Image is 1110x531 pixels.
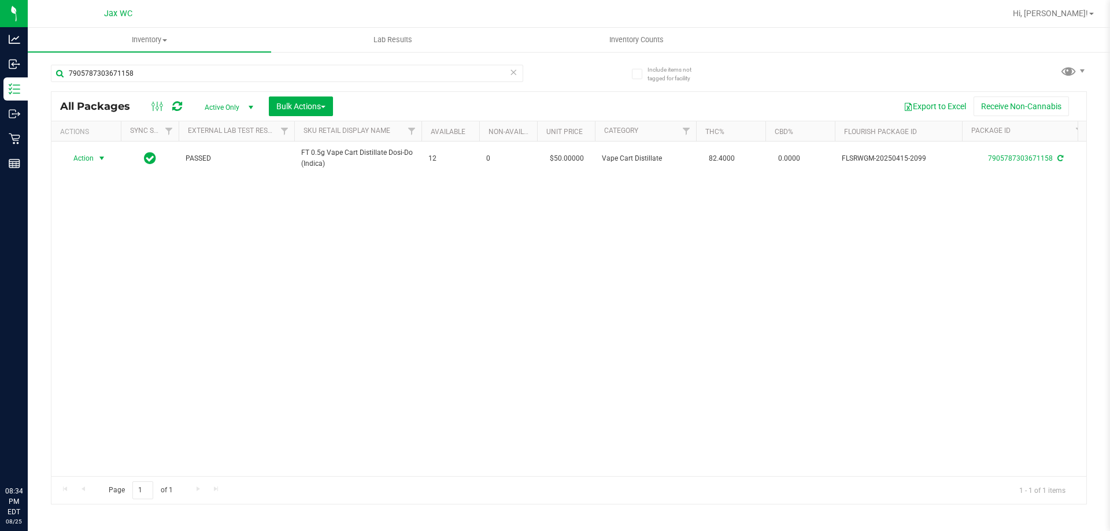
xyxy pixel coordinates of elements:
[602,153,689,164] span: Vape Cart Distillate
[9,158,20,169] inline-svg: Reports
[402,121,421,141] a: Filter
[95,150,109,166] span: select
[160,121,179,141] a: Filter
[186,153,287,164] span: PASSED
[509,65,517,80] span: Clear
[9,133,20,144] inline-svg: Retail
[489,128,540,136] a: Non-Available
[99,481,182,499] span: Page of 1
[130,127,175,135] a: Sync Status
[304,127,390,135] a: Sku Retail Display Name
[677,121,696,141] a: Filter
[28,35,271,45] span: Inventory
[971,127,1011,135] a: Package ID
[28,28,271,52] a: Inventory
[842,153,955,164] span: FLSRWGM-20250415-2099
[9,83,20,95] inline-svg: Inventory
[358,35,428,45] span: Lab Results
[269,96,333,116] button: Bulk Actions
[5,517,23,526] p: 08/25
[104,9,132,18] span: Jax WC
[775,128,793,136] a: CBD%
[276,102,325,111] span: Bulk Actions
[9,108,20,120] inline-svg: Outbound
[1056,154,1063,162] span: Sync from Compliance System
[275,121,294,141] a: Filter
[1013,9,1088,18] span: Hi, [PERSON_NAME]!
[594,35,679,45] span: Inventory Counts
[63,150,94,166] span: Action
[974,96,1069,116] button: Receive Non-Cannabis
[132,481,153,499] input: 1
[301,147,415,169] span: FT 0.5g Vape Cart Distillate Dosi-Do (Indica)
[9,58,20,70] inline-svg: Inbound
[705,128,724,136] a: THC%
[1070,121,1089,141] a: Filter
[486,153,530,164] span: 0
[647,65,705,83] span: Include items not tagged for facility
[546,128,583,136] a: Unit Price
[144,150,156,166] span: In Sync
[844,128,917,136] a: Flourish Package ID
[1010,481,1075,499] span: 1 - 1 of 1 items
[188,127,279,135] a: External Lab Test Result
[12,439,46,473] iframe: Resource center
[988,154,1053,162] a: 7905787303671158
[896,96,974,116] button: Export to Excel
[60,100,142,113] span: All Packages
[772,150,806,167] span: 0.0000
[431,128,465,136] a: Available
[5,486,23,517] p: 08:34 PM EDT
[604,127,638,135] a: Category
[515,28,758,52] a: Inventory Counts
[544,150,590,167] span: $50.00000
[428,153,472,164] span: 12
[9,34,20,45] inline-svg: Analytics
[51,65,523,82] input: Search Package ID, Item Name, SKU, Lot or Part Number...
[271,28,515,52] a: Lab Results
[60,128,116,136] div: Actions
[703,150,741,167] span: 82.4000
